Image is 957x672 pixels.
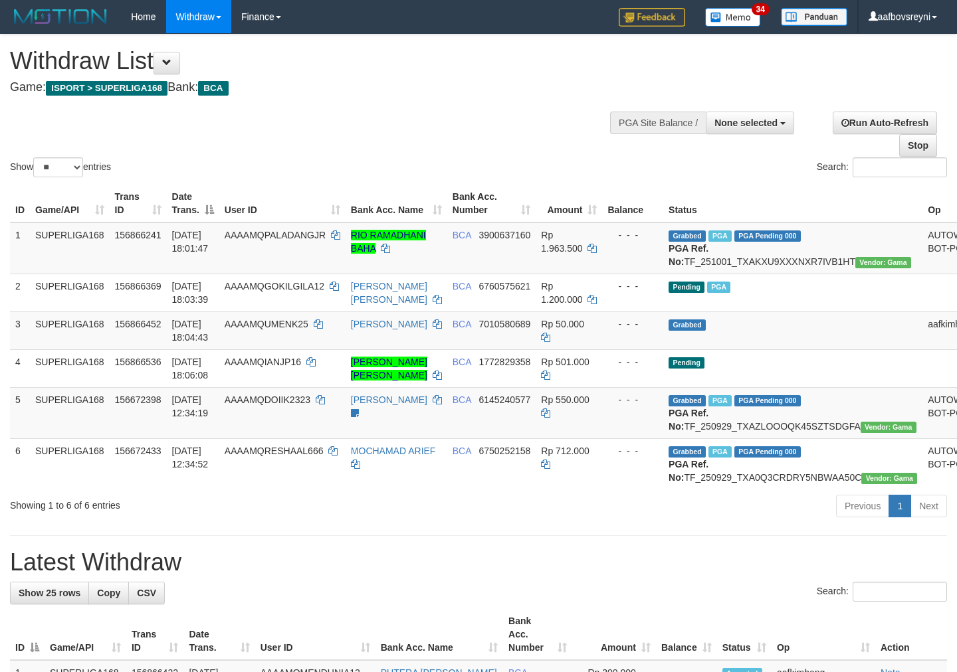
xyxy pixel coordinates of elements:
span: BCA [453,357,471,367]
th: Date Trans.: activate to sort column descending [167,185,219,222]
td: 3 [10,311,30,349]
a: Run Auto-Refresh [833,112,937,134]
th: Game/API: activate to sort column ascending [45,609,126,660]
span: BCA [453,446,471,456]
th: Game/API: activate to sort column ascending [30,185,110,222]
span: Copy 7010580689 to clipboard [478,319,530,329]
th: Bank Acc. Name: activate to sort column ascending [346,185,447,222]
a: MOCHAMAD ARIEF [351,446,436,456]
span: Vendor URL: https://trx31.1velocity.biz [855,257,911,268]
th: User ID: activate to sort column ascending [219,185,346,222]
span: [DATE] 12:34:52 [172,446,209,469]
label: Search: [817,157,947,177]
span: Vendor URL: https://trx31.1velocity.biz [861,422,916,433]
a: Show 25 rows [10,582,89,604]
span: Copy 6750252158 to clipboard [478,446,530,456]
span: Rp 1.963.500 [541,230,582,254]
span: [DATE] 12:34:19 [172,394,209,418]
span: Grabbed [669,319,706,331]
a: [PERSON_NAME] [PERSON_NAME] [351,281,427,305]
img: Button%20Memo.svg [705,8,761,27]
span: PGA Pending [734,446,801,458]
a: [PERSON_NAME] [351,394,427,405]
span: Pending [669,357,704,369]
label: Search: [817,582,947,602]
div: - - - [607,280,658,293]
span: AAAAMQDOIIK2323 [225,394,310,405]
td: SUPERLIGA168 [30,349,110,387]
th: Action [875,609,947,660]
th: ID [10,185,30,222]
a: 1 [889,495,911,517]
th: Bank Acc. Name: activate to sort column ascending [375,609,503,660]
td: SUPERLIGA168 [30,222,110,274]
span: Vendor URL: https://trx31.1velocity.biz [861,473,917,484]
span: BCA [453,319,471,329]
select: Showentries [33,157,83,177]
span: 156866536 [115,357,161,367]
span: [DATE] 18:06:08 [172,357,209,380]
th: Amount: activate to sort column ascending [536,185,602,222]
b: PGA Ref. No: [669,243,708,267]
th: Trans ID: activate to sort column ascending [126,609,183,660]
span: AAAAMQRESHAAL666 [225,446,324,456]
td: TF_250929_TXA0Q3CRDRY5NBWAA50C [663,438,922,489]
span: PGA Pending [734,230,801,242]
th: Balance: activate to sort column ascending [656,609,717,660]
th: Trans ID: activate to sort column ascending [110,185,167,222]
div: - - - [607,228,658,242]
span: Copy 3900637160 to clipboard [478,230,530,240]
button: None selected [706,112,794,134]
img: MOTION_logo.png [10,7,111,27]
span: CSV [137,588,156,598]
span: Rp 50.000 [541,319,584,329]
th: Op: activate to sort column ascending [772,609,875,660]
span: Grabbed [669,230,706,242]
span: BCA [198,81,228,96]
a: [PERSON_NAME] [PERSON_NAME] [351,357,427,380]
span: 156866241 [115,230,161,240]
span: BCA [453,281,471,292]
span: None selected [714,118,778,128]
span: Marked by aafsoycanthlai [708,395,732,406]
span: Rp 712.000 [541,446,589,456]
span: Marked by aafsoycanthlai [707,282,730,293]
th: Bank Acc. Number: activate to sort column ascending [447,185,536,222]
span: Grabbed [669,395,706,406]
b: PGA Ref. No: [669,459,708,483]
h1: Latest Withdraw [10,549,947,576]
span: Marked by aafsoycanthlai [708,230,732,242]
h1: Withdraw List [10,48,625,74]
span: [DATE] 18:01:47 [172,230,209,254]
span: Rp 501.000 [541,357,589,367]
span: BCA [453,394,471,405]
td: 2 [10,274,30,311]
th: ID: activate to sort column descending [10,609,45,660]
div: Showing 1 to 6 of 6 entries [10,493,389,512]
a: Stop [899,134,937,157]
span: Copy [97,588,120,598]
td: 6 [10,438,30,489]
span: Grabbed [669,446,706,458]
td: SUPERLIGA168 [30,438,110,489]
td: TF_250929_TXAZLOOOQK45SZTSDGFA [663,387,922,438]
span: AAAAMQPALADANGJR [225,230,326,240]
a: CSV [128,582,165,604]
span: Copy 1772829358 to clipboard [478,357,530,367]
input: Search: [853,157,947,177]
span: 156866369 [115,281,161,292]
a: Copy [88,582,129,604]
td: TF_251001_TXAKXU9XXXNXR7IVB1HT [663,222,922,274]
th: Date Trans.: activate to sort column ascending [183,609,255,660]
img: panduan.png [781,8,847,26]
label: Show entries [10,157,111,177]
span: Copy 6145240577 to clipboard [478,394,530,405]
span: [DATE] 18:04:43 [172,319,209,343]
span: 156866452 [115,319,161,329]
td: SUPERLIGA168 [30,387,110,438]
span: AAAAMQIANJP16 [225,357,301,367]
b: PGA Ref. No: [669,408,708,432]
span: PGA Pending [734,395,801,406]
div: PGA Site Balance / [610,112,706,134]
div: - - - [607,444,658,458]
